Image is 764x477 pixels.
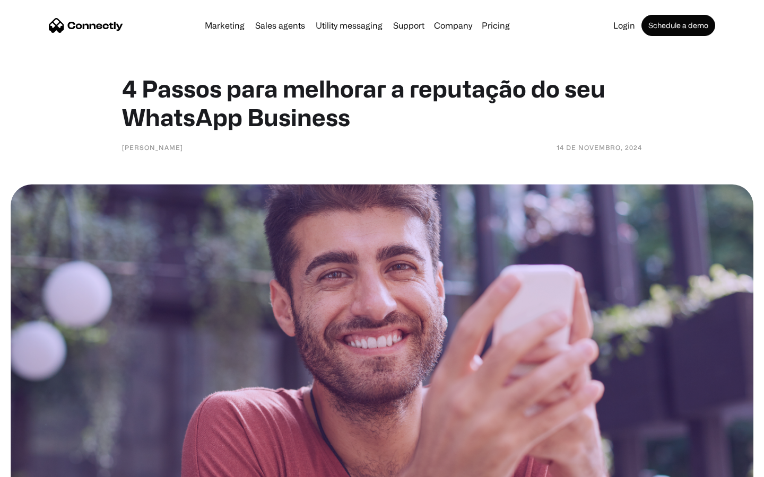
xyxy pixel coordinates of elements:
[434,18,472,33] div: Company
[122,142,183,153] div: [PERSON_NAME]
[311,21,387,30] a: Utility messaging
[251,21,309,30] a: Sales agents
[431,18,475,33] div: Company
[122,74,642,131] h1: 4 Passos para melhorar a reputação do seu WhatsApp Business
[21,458,64,473] ul: Language list
[11,458,64,473] aside: Language selected: English
[641,15,715,36] a: Schedule a demo
[477,21,514,30] a: Pricing
[557,142,642,153] div: 14 de novembro, 2024
[389,21,429,30] a: Support
[201,21,249,30] a: Marketing
[609,21,639,30] a: Login
[49,17,123,33] a: home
